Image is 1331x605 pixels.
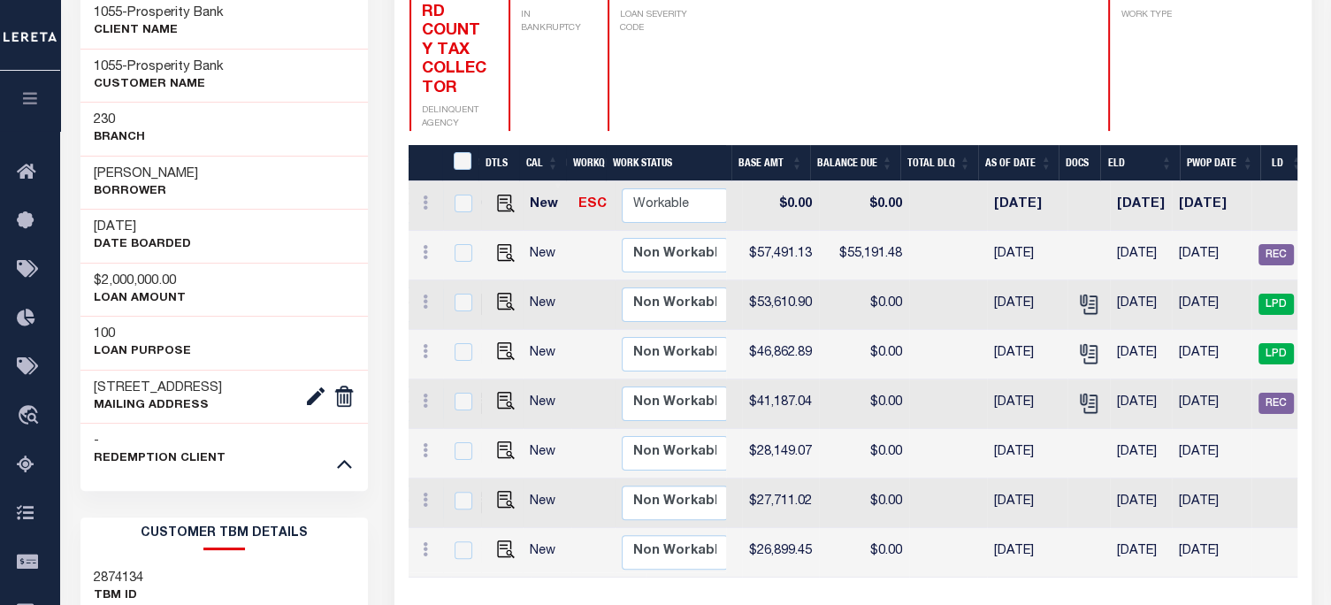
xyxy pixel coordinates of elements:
th: LD: activate to sort column ascending [1260,145,1309,181]
td: New [523,231,571,280]
td: $0.00 [819,528,909,578]
th: PWOP Date: activate to sort column ascending [1180,145,1261,181]
img: deletes.png [333,386,355,407]
td: [DATE] [1110,181,1172,231]
p: LOAN AMOUNT [94,290,186,308]
p: DATE BOARDED [94,236,191,254]
h3: - [94,4,224,22]
td: [DATE] [1110,330,1172,379]
a: REC [1258,397,1294,410]
span: Prosperity Bank [127,60,224,73]
p: REDEMPTION CLIENT [94,450,226,468]
p: Branch [94,129,145,147]
span: 1055 [94,6,122,19]
th: CAL: activate to sort column ascending [519,145,566,181]
td: $0.00 [819,280,909,330]
p: DELINQUENT AGENCY [422,104,487,131]
td: [DATE] [1110,429,1172,479]
td: New [523,280,571,330]
h3: 100 [94,325,191,343]
td: [DATE] [1110,379,1172,429]
a: LPD [1258,348,1294,360]
td: $0.00 [819,379,909,429]
p: IN BANKRUPTCY [521,9,586,35]
td: [DATE] [1172,231,1251,280]
p: Borrower [94,183,198,201]
h3: - [94,58,224,76]
span: LPD [1258,294,1294,315]
h3: 2874134 [94,570,143,587]
span: REC [1258,393,1294,414]
td: $0.00 [819,479,909,528]
th: &nbsp;&nbsp;&nbsp;&nbsp;&nbsp;&nbsp;&nbsp;&nbsp;&nbsp;&nbsp; [409,145,442,181]
td: New [523,330,571,379]
p: CLIENT Name [94,22,224,40]
h3: $2,000,000.00 [94,272,186,290]
p: LOAN PURPOSE [94,343,191,361]
td: New [523,181,571,231]
td: $26,899.45 [742,528,819,578]
td: New [523,429,571,479]
span: 1055 [94,60,122,73]
td: $46,862.89 [742,330,819,379]
i: travel_explore [17,405,45,428]
td: $53,610.90 [742,280,819,330]
a: REC [1258,249,1294,261]
td: $0.00 [819,429,909,479]
td: [DATE] [987,528,1067,578]
td: [DATE] [1172,280,1251,330]
td: [DATE] [1172,528,1251,578]
td: [DATE] [987,181,1067,231]
td: [DATE] [1172,429,1251,479]
td: $0.00 [819,330,909,379]
span: REC [1258,244,1294,265]
p: Mailing Address [94,397,222,415]
td: $28,149.07 [742,429,819,479]
td: [DATE] [1172,330,1251,379]
td: $57,491.13 [742,231,819,280]
th: Docs [1059,145,1100,181]
th: ELD: activate to sort column ascending [1100,145,1179,181]
td: $55,191.48 [819,231,909,280]
th: DTLS [478,145,519,181]
td: [DATE] [987,330,1067,379]
h2: CUSTOMER TBM DETAILS [80,517,369,550]
p: CUSTOMER Name [94,76,224,94]
td: [DATE] [987,280,1067,330]
h3: [PERSON_NAME] [94,165,198,183]
td: [DATE] [987,379,1067,429]
td: $27,711.02 [742,479,819,528]
td: $0.00 [819,181,909,231]
th: Total DLQ: activate to sort column ascending [900,145,978,181]
td: [DATE] [1172,479,1251,528]
h3: - [94,433,226,450]
td: [DATE] [987,479,1067,528]
td: $41,187.04 [742,379,819,429]
td: $0.00 [742,181,819,231]
span: LPD [1258,343,1294,364]
span: Prosperity Bank [127,6,224,19]
h3: [DATE] [94,218,191,236]
th: WorkQ [566,145,607,181]
a: ESC [578,198,607,211]
td: [DATE] [987,429,1067,479]
h3: 230 [94,111,145,129]
th: As of Date: activate to sort column ascending [978,145,1059,181]
td: New [523,479,571,528]
td: New [523,379,571,429]
td: [DATE] [1172,379,1251,429]
th: &nbsp; [442,145,478,181]
h3: [STREET_ADDRESS] [94,379,222,397]
td: [DATE] [1110,231,1172,280]
td: [DATE] [1172,181,1251,231]
td: [DATE] [1110,280,1172,330]
td: [DATE] [1110,479,1172,528]
th: Balance Due: activate to sort column ascending [810,145,900,181]
p: TBM ID [94,587,143,605]
th: Work Status [606,145,726,181]
td: [DATE] [987,231,1067,280]
p: LOAN SEVERITY CODE [620,9,692,35]
a: LPD [1258,298,1294,310]
td: New [523,528,571,578]
td: [DATE] [1110,528,1172,578]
